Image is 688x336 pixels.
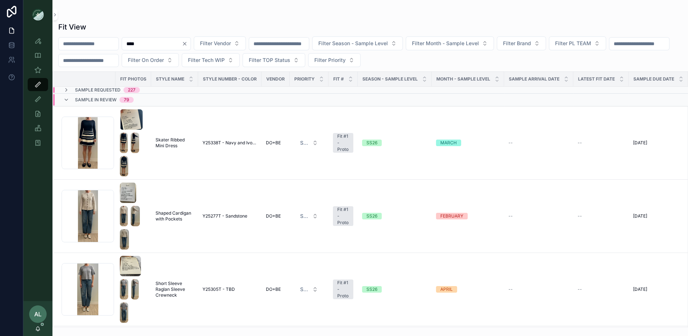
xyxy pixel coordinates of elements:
span: Filter On Order [128,56,164,64]
button: Select Button [243,53,305,67]
a: APRIL [436,286,500,293]
div: FEBRUARY [440,213,463,219]
a: DO+BE [266,140,285,146]
span: AL [34,310,42,319]
span: PRIORITY [294,76,315,82]
button: Select Button [497,36,546,50]
span: Latest Fit Date [578,76,615,82]
img: Screenshot-2025-09-05-at-9.24.57-AM.png [131,133,139,153]
span: [DATE] [633,286,647,292]
button: Select Button [194,36,246,50]
button: Select Button [294,136,324,149]
div: SS26 [366,140,377,146]
a: DO+BE [266,213,285,219]
a: SS26 [362,286,427,293]
div: Fit #1 - Proto [337,206,349,226]
img: Screenshot-2025-09-05-at-9.23.15-AM.png [120,206,128,226]
button: Select Button [312,36,403,50]
span: Select a HP FIT LEVEL [300,212,309,220]
a: -- [508,213,569,219]
img: Screenshot-2025-09-05-at-9.23.25-AM.png [120,229,129,250]
span: Filter TOP Status [249,56,290,64]
img: Screenshot-2025-09-05-at-9.23.06-AM.png [131,279,139,300]
span: Y25305T - TBD [203,286,235,292]
span: Sample Due Date [633,76,674,82]
div: Fit #1 - Proto [337,133,349,153]
span: DO+BE [266,140,281,146]
img: Screenshot-2025-09-05-at-9.23.18-AM.png [131,206,140,226]
span: Filter Vendor [200,40,231,47]
a: Y25338T - Navy and Ivory Stripe [203,140,257,146]
a: [DATE] [633,213,684,219]
button: Select Button [122,53,179,67]
a: Select Button [294,136,324,150]
a: -- [578,286,624,292]
h1: Fit View [58,22,86,32]
a: Y25277T - Sandstone [203,213,257,219]
a: -- [508,140,569,146]
a: Select Button [294,209,324,223]
span: Fit Photos [120,76,146,82]
span: Sample Arrival Date [509,76,559,82]
a: Short Sleeve Raglan Sleeve Crewneck [156,281,194,298]
span: -- [578,140,582,146]
button: Select Button [182,53,240,67]
button: Select Button [549,36,606,50]
a: Skater Ribbed Mini Dress [156,137,194,149]
a: -- [578,140,624,146]
img: Screenshot-2025-09-05-at-9.23.08-AM.png [120,302,128,323]
a: [DATE] [633,140,684,146]
a: Fit #1 - Proto [333,280,353,299]
span: DO+BE [266,213,281,219]
div: 227 [128,87,135,93]
span: Fit # [333,76,344,82]
a: Shaped Cardigan with Pockets [156,210,194,222]
a: [DATE] [633,286,684,292]
span: -- [508,140,513,146]
span: -- [578,213,582,219]
div: APRIL [440,286,453,293]
span: [DATE] [633,213,647,219]
span: Vendor [266,76,285,82]
a: SS26 [362,140,427,146]
span: Sample In Review [75,97,117,103]
div: Fit #1 - Proto [337,280,349,299]
a: Y25305T - TBD [203,286,257,292]
div: MARCH [440,140,457,146]
img: Screenshot-2025-09-05-at-9.24.59-AM.png [120,156,128,176]
a: -- [578,213,624,219]
a: FEBRUARY [436,213,500,219]
div: scrollable content [23,29,52,301]
a: Fit #1 - Proto [333,206,353,226]
a: Screenshot-2025-09-05-at-9.22.59-AM.pngScreenshot-2025-09-05-at-9.23.02-AM.pngScreenshot-2025-09-... [120,256,147,323]
a: SS26 [362,213,427,219]
span: Filter Month - Sample Level [412,40,479,47]
span: Sample Requested [75,87,121,93]
span: Filter Tech WIP [188,56,225,64]
span: -- [578,286,582,292]
span: Season - Sample Level [362,76,418,82]
img: Screenshot-2025-09-05-at-9.24.51-AM.png [120,109,143,130]
button: Select Button [308,53,361,67]
span: Select a HP FIT LEVEL [300,139,309,146]
span: [DATE] [633,140,647,146]
button: Select Button [294,283,324,296]
span: Filter Priority [314,56,346,64]
span: Filter Brand [503,40,531,47]
a: DO+BE [266,286,285,292]
img: App logo [32,9,44,20]
div: SS26 [366,213,377,219]
span: Y25277T - Sandstone [203,213,247,219]
a: -- [508,286,569,292]
a: Screenshot-2025-09-05-at-9.24.51-AM.pngScreenshot-2025-09-05-at-9.24.54-AM.pngScreenshot-2025-09-... [120,109,147,176]
div: SS26 [366,286,377,293]
button: Clear [182,41,190,47]
span: Style Number - Color [203,76,257,82]
img: Screenshot-2025-09-05-at-9.23.12-AM.png [120,183,136,203]
a: MARCH [436,140,500,146]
